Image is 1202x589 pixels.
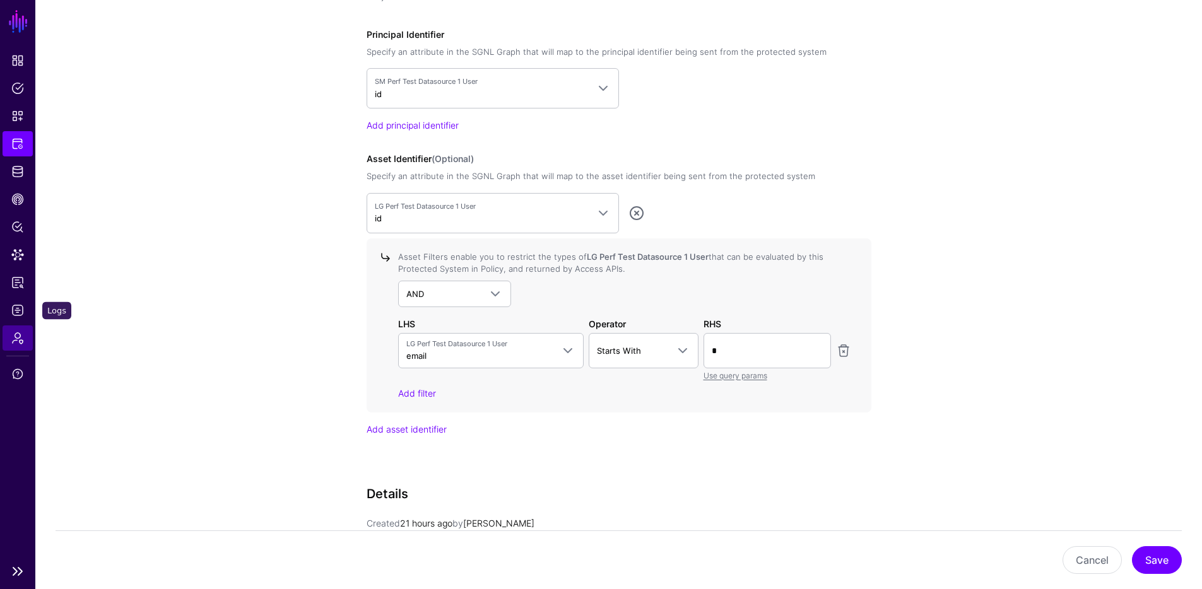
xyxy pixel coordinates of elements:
[11,332,24,344] span: Admin
[406,289,424,299] span: AND
[398,251,851,276] div: Asset Filters enable you to restrict the types of that can be evaluated by this Protected System ...
[406,351,427,361] span: email
[375,76,588,87] span: SM Perf Test Datasource 1 User
[375,89,382,99] span: id
[704,371,767,380] a: Use query params
[3,187,33,212] a: CAEP Hub
[452,518,534,528] app-identifier: [PERSON_NAME]
[11,165,24,178] span: Identity Data Fabric
[1063,546,1122,574] button: Cancel
[11,304,24,317] span: Logs
[3,270,33,295] a: Reports
[597,346,641,356] span: Starts With
[367,424,447,434] a: Add asset identifier
[11,248,24,261] span: Data Lens
[11,221,24,233] span: Policy Lens
[3,159,33,184] a: Identity Data Fabric
[375,213,382,223] span: id
[3,131,33,156] a: Protected Systems
[11,110,24,122] span: Snippets
[375,201,588,212] span: LG Perf Test Datasource 1 User
[367,486,871,501] h3: Details
[11,137,24,150] span: Protected Systems
[400,518,452,528] span: 21 hours ago
[1132,546,1182,574] button: Save
[3,214,33,240] a: Policy Lens
[11,82,24,95] span: Policies
[398,388,436,399] a: Add filter
[11,368,24,380] span: Support
[406,339,553,349] span: LG Perf Test Datasource 1 User
[704,318,721,329] strong: RHS
[452,518,463,528] span: by
[367,518,400,528] span: Created
[367,28,444,41] label: Principal Identifier
[3,76,33,101] a: Policies
[11,276,24,289] span: Reports
[42,302,71,320] div: Logs
[367,170,871,183] div: Specify an attribute in the SGNL Graph that will map to the asset identifier being sent from the ...
[367,120,459,131] a: Add principal identifier
[587,252,709,262] strong: LG Perf Test Datasource 1 User
[3,103,33,129] a: Snippets
[398,318,415,329] strong: LHS
[8,8,29,35] a: SGNL
[3,48,33,73] a: Dashboard
[3,242,33,267] a: Data Lens
[432,153,474,164] span: (Optional)
[11,193,24,206] span: CAEP Hub
[3,298,33,323] a: Logs
[3,325,33,351] a: Admin
[589,318,626,329] strong: Operator
[367,46,871,59] div: Specify an attribute in the SGNL Graph that will map to the principal identifier being sent from ...
[367,152,474,165] label: Asset Identifier
[11,54,24,67] span: Dashboard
